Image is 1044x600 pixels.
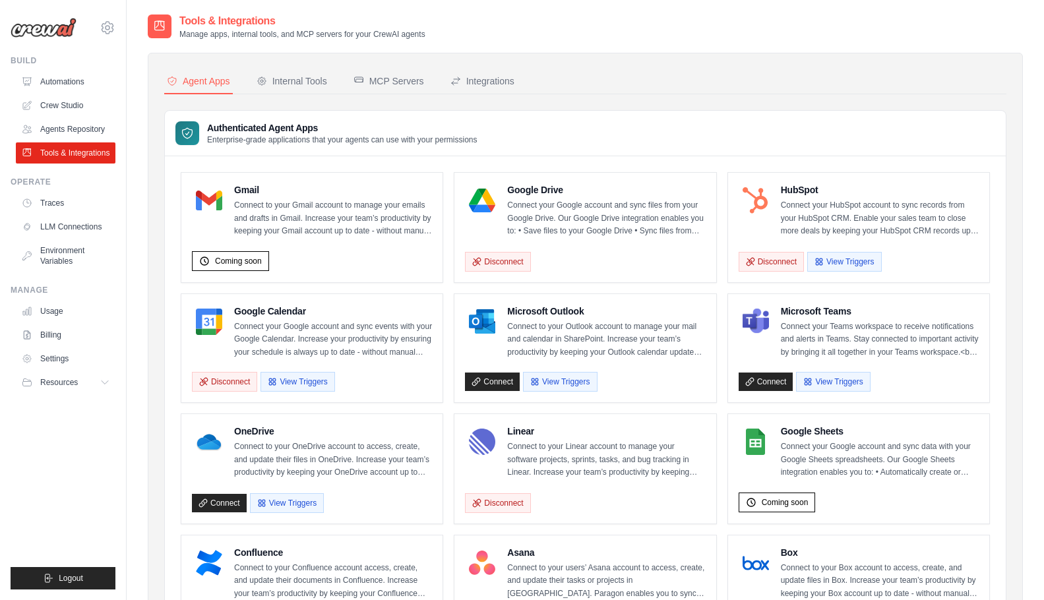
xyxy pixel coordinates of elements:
[164,69,233,94] button: Agent Apps
[196,187,222,214] img: Gmail Logo
[465,252,530,272] button: Disconnect
[781,305,979,318] h4: Microsoft Teams
[781,425,979,438] h4: Google Sheets
[16,240,115,272] a: Environment Variables
[16,71,115,92] a: Automations
[807,252,881,272] button: View Triggers
[250,493,324,513] button: View Triggers
[507,183,705,196] h4: Google Drive
[196,550,222,576] img: Confluence Logo
[743,309,769,335] img: Microsoft Teams Logo
[465,493,530,513] button: Disconnect
[234,183,432,196] h4: Gmail
[507,199,705,238] p: Connect your Google account and sync files from your Google Drive. Our Google Drive integration e...
[16,142,115,164] a: Tools & Integrations
[234,305,432,318] h4: Google Calendar
[16,372,115,393] button: Resources
[739,252,804,272] button: Disconnect
[16,193,115,214] a: Traces
[261,372,334,392] button: View Triggers
[207,121,477,135] h3: Authenticated Agent Apps
[781,183,979,196] h4: HubSpot
[469,187,495,214] img: Google Drive Logo
[196,309,222,335] img: Google Calendar Logo
[207,135,477,145] p: Enterprise-grade applications that your agents can use with your permissions
[257,75,327,88] div: Internal Tools
[254,69,330,94] button: Internal Tools
[523,372,597,392] button: View Triggers
[11,567,115,589] button: Logout
[469,309,495,335] img: Microsoft Outlook Logo
[743,187,769,214] img: HubSpot Logo
[450,75,514,88] div: Integrations
[16,95,115,116] a: Crew Studio
[507,305,705,318] h4: Microsoft Outlook
[507,546,705,559] h4: Asana
[16,348,115,369] a: Settings
[781,546,979,559] h4: Box
[739,373,793,391] a: Connect
[469,429,495,455] img: Linear Logo
[743,429,769,455] img: Google Sheets Logo
[192,372,257,392] button: Disconnect
[448,69,517,94] button: Integrations
[16,216,115,237] a: LLM Connections
[196,429,222,455] img: OneDrive Logo
[179,29,425,40] p: Manage apps, internal tools, and MCP servers for your CrewAI agents
[743,550,769,576] img: Box Logo
[234,440,432,479] p: Connect to your OneDrive account to access, create, and update their files in OneDrive. Increase ...
[781,320,979,359] p: Connect your Teams workspace to receive notifications and alerts in Teams. Stay connected to impo...
[762,497,809,508] span: Coming soon
[179,13,425,29] h2: Tools & Integrations
[59,573,83,584] span: Logout
[353,75,424,88] div: MCP Servers
[192,494,247,512] a: Connect
[167,75,230,88] div: Agent Apps
[507,320,705,359] p: Connect to your Outlook account to manage your mail and calendar in SharePoint. Increase your tea...
[351,69,427,94] button: MCP Servers
[465,373,520,391] a: Connect
[234,546,432,559] h4: Confluence
[507,440,705,479] p: Connect to your Linear account to manage your software projects, sprints, tasks, and bug tracking...
[469,550,495,576] img: Asana Logo
[11,285,115,295] div: Manage
[11,55,115,66] div: Build
[234,320,432,359] p: Connect your Google account and sync events with your Google Calendar. Increase your productivity...
[781,440,979,479] p: Connect your Google account and sync data with your Google Sheets spreadsheets. Our Google Sheets...
[234,199,432,238] p: Connect to your Gmail account to manage your emails and drafts in Gmail. Increase your team’s pro...
[11,18,77,38] img: Logo
[234,425,432,438] h4: OneDrive
[16,301,115,322] a: Usage
[796,372,870,392] button: View Triggers
[507,425,705,438] h4: Linear
[11,177,115,187] div: Operate
[781,199,979,238] p: Connect your HubSpot account to sync records from your HubSpot CRM. Enable your sales team to clo...
[16,119,115,140] a: Agents Repository
[16,324,115,345] a: Billing
[40,377,78,388] span: Resources
[215,256,262,266] span: Coming soon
